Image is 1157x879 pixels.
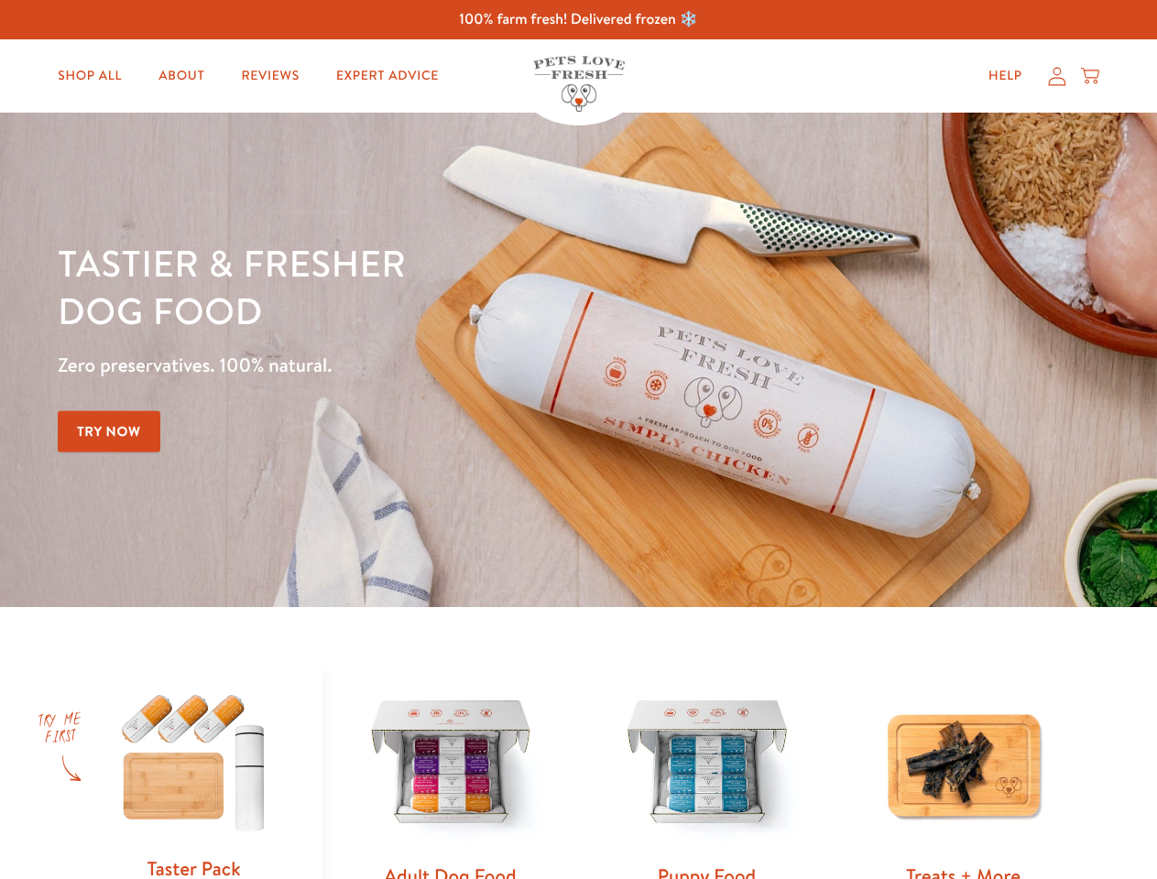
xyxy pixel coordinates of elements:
a: Reviews [226,58,313,94]
h1: Tastier & fresher dog food [58,239,752,334]
a: About [144,58,219,94]
a: Try Now [58,411,160,452]
a: Expert Advice [322,58,453,94]
a: Shop All [43,58,136,94]
img: Pets Love Fresh [533,56,625,112]
p: Zero preservatives. 100% natural. [58,349,752,382]
a: Help [974,58,1037,94]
